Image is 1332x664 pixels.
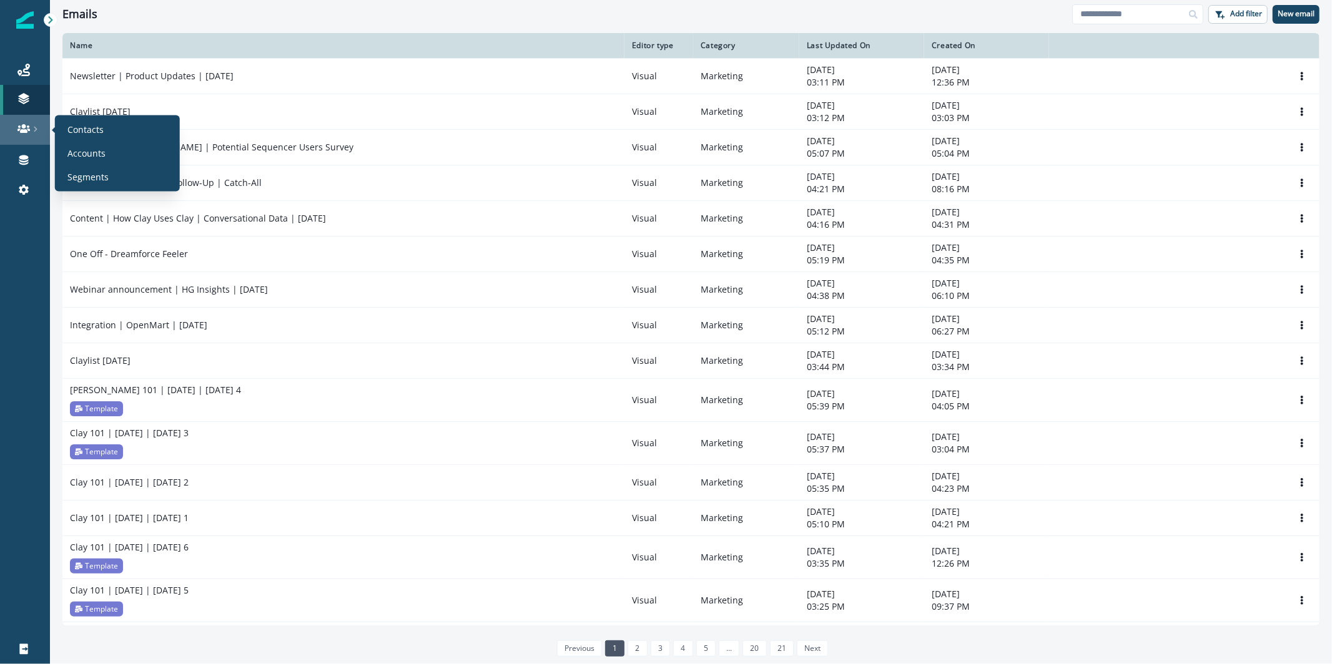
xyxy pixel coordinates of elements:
[932,313,1042,325] p: [DATE]
[693,343,799,378] td: Marketing
[807,482,917,495] p: 05:35 PM
[807,112,917,124] p: 03:12 PM
[85,560,118,572] p: Template
[932,470,1042,482] p: [DATE]
[60,167,175,186] a: Segments
[1230,9,1262,18] p: Add filter
[932,206,1042,218] p: [DATE]
[1292,591,1312,610] button: Options
[807,518,917,530] p: 05:10 PM
[932,76,1042,89] p: 12:36 PM
[719,640,739,657] a: Jump forward
[693,271,799,307] td: Marketing
[932,183,1042,195] p: 08:16 PM
[932,277,1042,290] p: [DATE]
[932,388,1042,400] p: [DATE]
[807,545,917,557] p: [DATE]
[624,535,693,579] td: Visual
[70,476,189,489] p: Clay 101 | [DATE] | [DATE] 2
[62,464,1320,500] a: Clay 101 | [DATE] | [DATE] 2VisualMarketing[DATE]05:35 PM[DATE]04:23 PMOptions
[1292,316,1312,334] button: Options
[624,94,693,129] td: Visual
[807,600,917,613] p: 03:25 PM
[932,518,1042,530] p: 04:21 PM
[62,94,1320,129] a: Claylist [DATE]VisualMarketing[DATE]03:12 PM[DATE]03:03 PMOptions
[693,500,799,535] td: Marketing
[1278,9,1315,18] p: New email
[807,206,917,218] p: [DATE]
[632,41,686,51] div: Editor type
[807,183,917,195] p: 04:21 PM
[932,41,1042,51] div: Created On
[624,236,693,271] td: Visual
[624,579,693,622] td: Visual
[624,129,693,165] td: Visual
[554,640,829,657] ul: Pagination
[693,129,799,165] td: Marketing
[67,147,106,160] p: Accounts
[807,400,917,413] p: 05:39 PM
[62,535,1320,579] a: Clay 101 | [DATE] | [DATE] 6TemplateVisualMarketing[DATE]03:35 PM[DATE]12:26 PMOptions
[62,129,1320,165] a: UX Research | [PERSON_NAME] | Potential Sequencer Users SurveyVisualMarketing[DATE]05:07 PM[DATE]...
[624,421,693,464] td: Visual
[70,427,189,439] p: Clay 101 | [DATE] | [DATE] 3
[807,170,917,183] p: [DATE]
[1292,509,1312,527] button: Options
[624,343,693,378] td: Visual
[932,135,1042,147] p: [DATE]
[932,218,1042,231] p: 04:31 PM
[807,277,917,290] p: [DATE]
[624,200,693,236] td: Visual
[1292,548,1312,567] button: Options
[807,348,917,361] p: [DATE]
[70,584,189,597] p: Clay 101 | [DATE] | [DATE] 5
[70,384,241,396] p: [PERSON_NAME] 101 | [DATE] | [DATE] 4
[807,443,917,456] p: 05:37 PM
[624,622,693,657] td: Visual
[1292,245,1312,263] button: Options
[932,170,1042,183] p: [DATE]
[70,212,326,225] p: Content | How Clay Uses Clay | Conversational Data | [DATE]
[1292,434,1312,452] button: Options
[932,325,1042,338] p: 06:27 PM
[67,170,109,183] p: Segments
[60,120,175,139] a: Contacts
[932,242,1042,254] p: [DATE]
[62,7,97,21] h1: Emails
[85,603,118,615] p: Template
[807,388,917,400] p: [DATE]
[1292,138,1312,157] button: Options
[932,348,1042,361] p: [DATE]
[807,64,917,76] p: [DATE]
[807,76,917,89] p: 03:11 PM
[807,218,917,231] p: 04:16 PM
[62,200,1320,236] a: Content | How Clay Uses Clay | Conversational Data | [DATE]VisualMarketing[DATE]04:16 PM[DATE]04:...
[932,254,1042,266] p: 04:35 PM
[693,165,799,200] td: Marketing
[932,64,1042,76] p: [DATE]
[932,400,1042,413] p: 04:05 PM
[693,94,799,129] td: Marketing
[1292,209,1312,228] button: Options
[932,600,1042,613] p: 09:37 PM
[932,290,1042,302] p: 06:10 PM
[624,58,693,94] td: Visual
[932,545,1042,557] p: [DATE]
[85,446,118,458] p: Template
[932,443,1042,456] p: 03:04 PM
[807,135,917,147] p: [DATE]
[932,505,1042,518] p: [DATE]
[932,557,1042,570] p: 12:26 PM
[70,541,189,554] p: Clay 101 | [DATE] | [DATE] 6
[1292,67,1312,85] button: Options
[67,123,104,136] p: Contacts
[60,144,175,162] a: Accounts
[932,112,1042,124] p: 03:03 PM
[807,505,917,518] p: [DATE]
[932,147,1042,160] p: 05:04 PM
[62,622,1320,657] a: Re-engagement | Sculptor | [DATE] | Inactive CustomersVisualMarketing[DATE]08:54 PM[DATE]12:03 PM...
[770,640,794,657] a: Page 21
[693,464,799,500] td: Marketing
[70,105,131,118] p: Claylist [DATE]
[742,640,766,657] a: Page 20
